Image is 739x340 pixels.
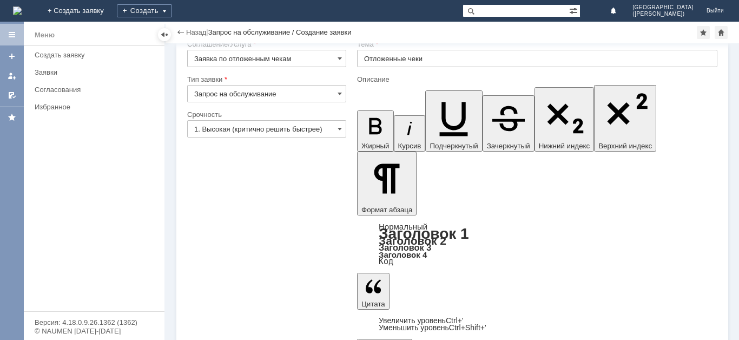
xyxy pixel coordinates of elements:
span: ([PERSON_NAME]) [632,11,694,17]
a: Перейти на домашнюю страницу [13,6,22,15]
div: Создать [117,4,172,17]
div: Формат абзаца [357,223,717,265]
a: Назад [186,28,206,36]
a: Создать заявку [3,48,21,65]
div: | [206,28,208,36]
span: Ctrl+' [446,316,464,325]
div: Согласования [35,86,158,94]
span: Верхний индекс [598,142,652,150]
a: Decrease [379,323,486,332]
a: Заголовок 3 [379,243,431,252]
a: Заявки [30,64,162,81]
div: Описание [357,76,715,83]
button: Цитата [357,273,390,310]
span: Формат абзаца [361,206,412,214]
div: Срочность [187,111,344,118]
span: Нижний индекс [539,142,590,150]
a: Нормальный [379,222,427,231]
div: Просьба удалить отдложенные чеки [4,13,158,22]
div: Скрыть меню [158,28,171,41]
span: Подчеркнутый [430,142,478,150]
span: Цитата [361,300,385,308]
img: logo [13,6,22,15]
div: Добавить в избранное [697,26,710,39]
a: Increase [379,316,464,325]
span: Курсив [398,142,421,150]
a: Заголовок 1 [379,225,469,242]
button: Курсив [394,115,426,152]
div: Соглашение/Услуга [187,41,344,48]
a: Заголовок 4 [379,250,427,259]
a: Код [379,257,393,266]
a: Мои заявки [3,67,21,84]
div: Тип заявки [187,76,344,83]
a: Согласования [30,81,162,98]
span: [GEOGRAPHIC_DATA] [632,4,694,11]
span: Жирный [361,142,390,150]
div: © NAUMEN [DATE]-[DATE] [35,328,154,335]
div: Создать заявку [35,51,158,59]
button: Формат абзаца [357,152,417,215]
div: Тема [357,41,715,48]
a: Создать заявку [30,47,162,63]
div: Сделать домашней страницей [715,26,728,39]
button: Нижний индекс [535,87,595,152]
div: Запрос на обслуживание / Создание заявки [208,28,352,36]
div: Меню [35,29,55,42]
span: Ctrl+Shift+' [449,323,486,332]
div: Добрый вечер. [4,4,158,13]
div: Заявки [35,68,158,76]
span: Зачеркнутый [487,142,530,150]
button: Подчеркнутый [425,90,482,152]
button: Верхний индекс [594,85,656,152]
div: Избранное [35,103,146,111]
div: Цитата [357,317,717,331]
span: Расширенный поиск [569,5,580,15]
a: Мои согласования [3,87,21,104]
button: Жирный [357,110,394,152]
div: Версия: 4.18.0.9.26.1362 (1362) [35,319,154,326]
a: Заголовок 2 [379,234,446,247]
button: Зачеркнутый [483,95,535,152]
